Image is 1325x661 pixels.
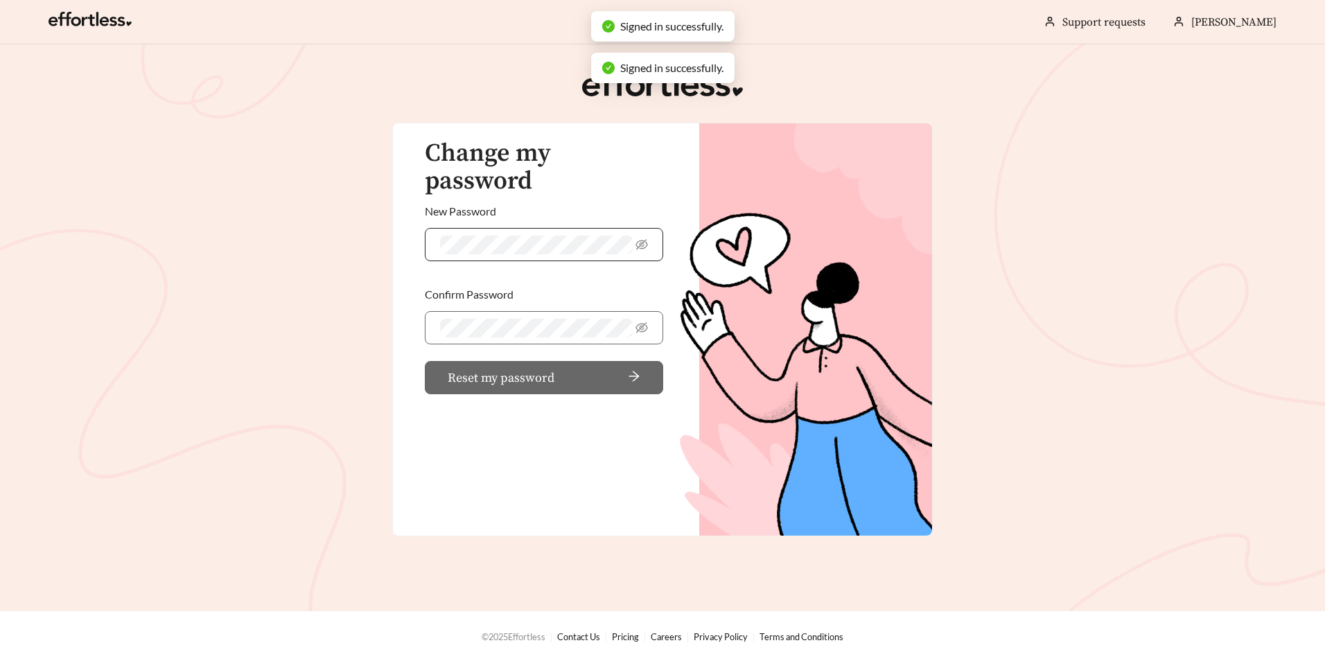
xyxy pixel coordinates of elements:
input: New Password [440,236,633,254]
span: check-circle [602,62,615,74]
h3: Change my password [425,140,663,195]
span: eye-invisible [635,238,648,251]
button: Reset my passwordarrow-right [425,361,663,394]
span: check-circle [602,20,615,33]
span: Signed in successfully. [620,61,723,74]
a: Careers [651,631,682,642]
a: Pricing [612,631,639,642]
label: New Password [425,195,496,228]
span: Signed in successfully. [620,19,723,33]
span: eye-invisible [635,321,648,334]
span: © 2025 Effortless [482,631,545,642]
a: Contact Us [557,631,600,642]
input: Confirm Password [440,319,633,337]
span: [PERSON_NAME] [1191,15,1276,29]
a: Privacy Policy [694,631,748,642]
label: Confirm Password [425,278,514,311]
a: Terms and Conditions [760,631,843,642]
a: Support requests [1062,15,1146,29]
